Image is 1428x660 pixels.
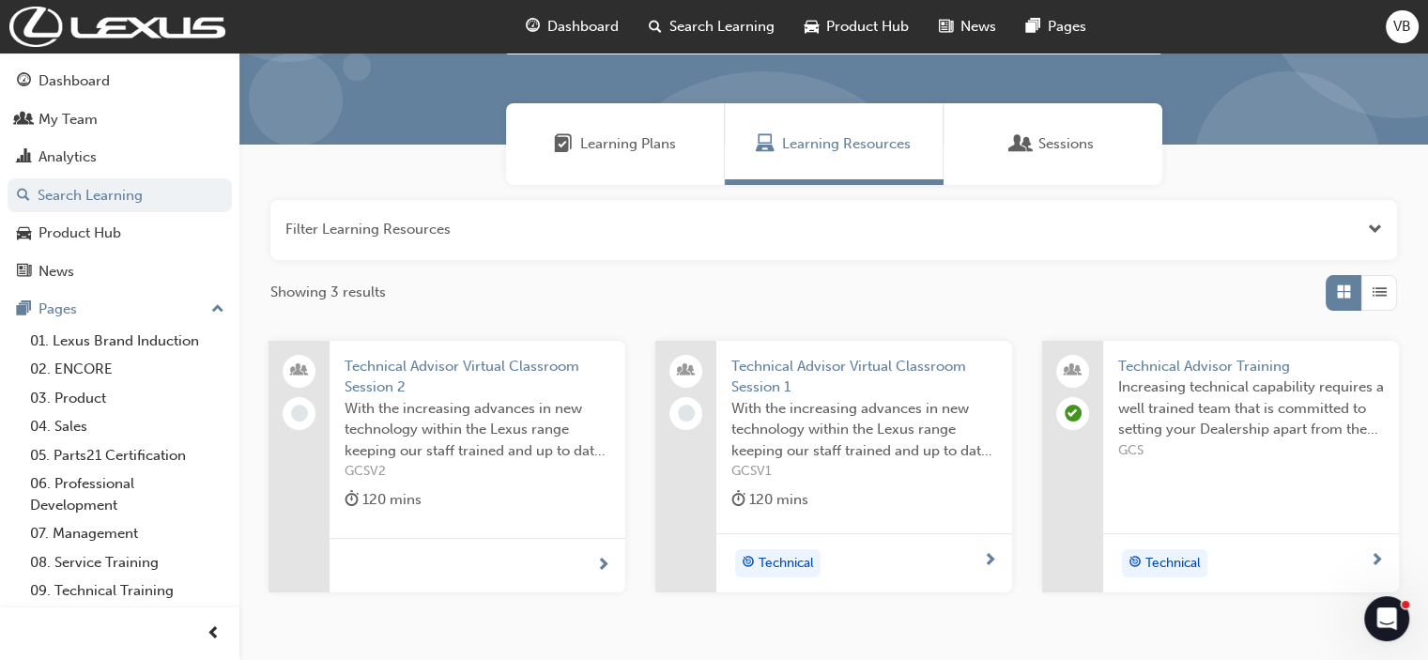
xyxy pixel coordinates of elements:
span: pages-icon [1026,15,1040,38]
span: With the increasing advances in new technology within the Lexus range keeping our staff trained a... [731,398,997,462]
span: learningRecordVerb_ATTEND-icon [1065,405,1082,422]
a: Dashboard [8,64,232,99]
span: Pages [1048,16,1086,38]
a: 09. Technical Training [23,576,232,606]
a: 04. Sales [23,412,232,441]
span: next-icon [1370,553,1384,570]
div: 120 mins [345,488,422,512]
button: VB [1386,10,1419,43]
span: Technical [759,553,814,575]
span: people-icon [1067,359,1080,383]
a: 06. Professional Development [23,469,232,519]
span: Learning Resources [782,133,911,155]
span: search-icon [649,15,662,38]
span: car-icon [17,225,31,242]
span: search-icon [17,188,30,205]
span: Showing 3 results [270,282,386,303]
span: guage-icon [17,73,31,90]
span: Technical Advisor Training [1118,356,1384,377]
span: news-icon [939,15,953,38]
span: pages-icon [17,301,31,318]
a: Learning PlansLearning Plans [506,103,725,185]
span: News [960,16,996,38]
a: Search Learning [8,178,232,213]
span: Sessions [1038,133,1094,155]
a: Technical Advisor TrainingIncreasing technical capability requires a well trained team that is co... [1042,341,1399,592]
a: Technical Advisor Virtual Classroom Session 2With the increasing advances in new technology withi... [269,341,625,592]
span: Dashboard [547,16,619,38]
div: News [38,261,74,283]
span: Learning Plans [580,133,676,155]
a: car-iconProduct Hub [790,8,924,46]
a: pages-iconPages [1011,8,1101,46]
a: News [8,254,232,289]
a: 03. Product [23,384,232,413]
span: Search Learning [669,16,775,38]
span: car-icon [805,15,819,38]
div: Dashboard [38,70,110,92]
span: guage-icon [526,15,540,38]
a: Product Hub [8,216,232,251]
span: VB [1393,16,1411,38]
a: news-iconNews [924,8,1011,46]
a: My Team [8,102,232,137]
div: Analytics [38,146,97,168]
span: target-icon [1129,551,1142,576]
span: Technical Advisor Virtual Classroom Session 2 [345,356,610,398]
span: duration-icon [345,488,359,512]
span: Learning Resources [756,133,775,155]
span: Learning Plans [554,133,573,155]
a: 08. Service Training [23,548,232,577]
a: search-iconSearch Learning [634,8,790,46]
a: 10. TUNE Rev-Up Training [23,606,232,635]
span: target-icon [742,551,755,576]
a: Technical Advisor Virtual Classroom Session 1With the increasing advances in new technology withi... [655,341,1012,592]
iframe: Intercom live chat [1364,596,1409,641]
span: people-icon [17,112,31,129]
div: Pages [38,299,77,320]
button: Open the filter [1368,219,1382,240]
a: Analytics [8,140,232,175]
a: guage-iconDashboard [511,8,634,46]
a: SessionsSessions [944,103,1162,185]
span: With the increasing advances in new technology within the Lexus range keeping our staff trained a... [345,398,610,462]
div: My Team [38,109,98,130]
span: List [1373,282,1387,303]
a: 05. Parts21 Certification [23,441,232,470]
span: learningRecordVerb_NONE-icon [291,405,308,422]
span: next-icon [983,553,997,570]
span: up-icon [211,298,224,322]
span: GCSV1 [731,461,997,483]
a: Learning ResourcesLearning Resources [725,103,944,185]
span: Grid [1337,282,1351,303]
span: news-icon [17,264,31,281]
span: people-icon [680,359,693,383]
span: duration-icon [731,488,745,512]
span: Technical Advisor Virtual Classroom Session 1 [731,356,997,398]
span: Sessions [1012,133,1031,155]
a: 02. ENCORE [23,355,232,384]
a: 07. Management [23,519,232,548]
span: Product Hub [826,16,909,38]
div: 120 mins [731,488,808,512]
span: Increasing technical capability requires a well trained team that is committed to setting your De... [1118,376,1384,440]
a: 01. Lexus Brand Induction [23,327,232,356]
button: DashboardMy TeamAnalyticsSearch LearningProduct HubNews [8,60,232,292]
img: Trak [9,7,225,47]
span: next-icon [596,558,610,575]
button: Pages [8,292,232,327]
span: prev-icon [207,622,221,646]
span: Technical [1145,553,1201,575]
span: GCSV2 [345,461,610,483]
span: learningRecordVerb_NONE-icon [678,405,695,422]
span: people-icon [293,359,306,383]
div: Product Hub [38,223,121,244]
span: chart-icon [17,149,31,166]
span: GCS [1118,440,1384,462]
